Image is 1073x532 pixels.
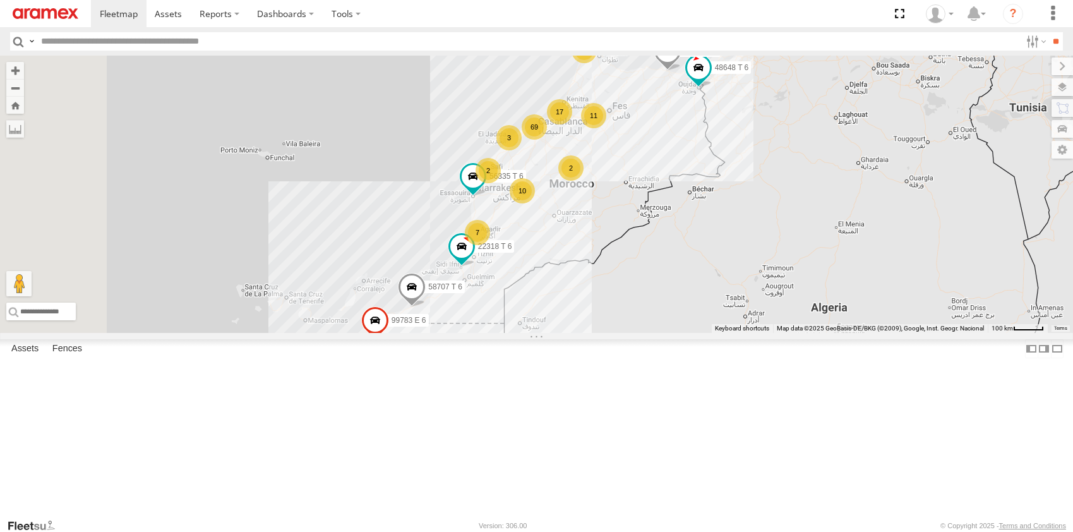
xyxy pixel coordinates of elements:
button: Map Scale: 100 km per 45 pixels [988,324,1048,333]
a: Terms and Conditions [999,522,1066,529]
button: Zoom Home [6,97,24,114]
span: 100 km [992,325,1013,332]
div: 11 [581,103,606,128]
span: 56335 T 6 [489,172,523,181]
button: Zoom out [6,79,24,97]
span: 48648 T 6 [714,63,748,72]
div: 9 [572,38,597,63]
div: 69 [522,114,547,140]
label: Dock Summary Table to the Left [1025,339,1038,358]
div: 17 [547,99,572,124]
img: aramex-logo.svg [13,8,78,19]
span: 22318 T 6 [477,242,512,251]
label: Assets [5,340,45,358]
label: Hide Summary Table [1051,339,1064,358]
button: Zoom in [6,62,24,79]
span: 58707 T 6 [428,282,462,291]
button: Keyboard shortcuts [715,324,769,333]
div: Emad Mabrouk [921,4,958,23]
a: Terms (opens in new tab) [1054,326,1067,331]
label: Measure [6,120,24,138]
div: 7 [465,220,490,245]
div: 10 [510,178,535,203]
a: Visit our Website [7,519,65,532]
span: Map data ©2025 GeoBasis-DE/BKG (©2009), Google, Inst. Geogr. Nacional [777,325,984,332]
label: Dock Summary Table to the Right [1038,339,1050,358]
label: Search Query [27,32,37,51]
label: Fences [46,340,88,358]
button: Drag Pegman onto the map to open Street View [6,271,32,296]
span: 99783 E 6 [391,316,426,325]
label: Map Settings [1052,141,1073,159]
div: 2 [558,155,584,181]
div: Version: 306.00 [479,522,527,529]
i: ? [1003,4,1023,24]
div: 3 [496,125,522,150]
label: Search Filter Options [1021,32,1048,51]
div: © Copyright 2025 - [940,522,1066,529]
div: 2 [476,158,501,183]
